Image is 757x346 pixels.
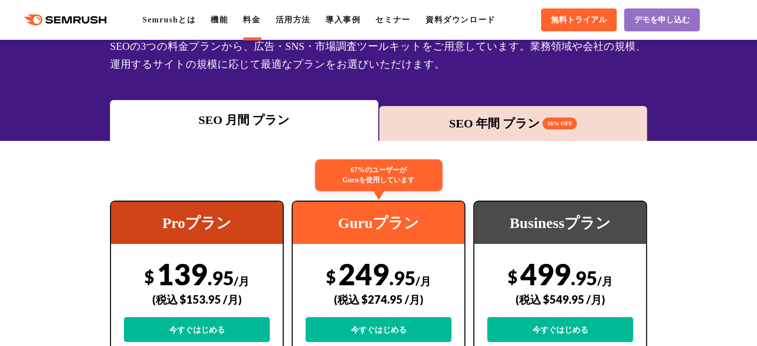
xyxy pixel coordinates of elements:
[111,202,283,244] div: Proプラン
[110,37,647,73] div: SEOの3つの料金プランから、広告・SNS・市場調査ツールキットをご用意しています。業務領域や会社の規模、運用するサイトの規模に応じて最適なプランをお選びいただけます。
[389,266,416,289] span: .95
[426,15,496,24] a: 資料ダウンロード
[326,266,336,287] span: $
[542,117,577,129] span: 16% OFF
[144,266,154,287] span: $
[234,274,249,288] span: /月
[211,15,228,24] a: 機能
[571,266,597,289] span: .95
[306,256,451,342] div: 249
[487,282,633,317] div: (税込 $549.95 /月)
[124,282,270,317] div: (税込 $153.95 /月)
[142,15,196,24] a: Semrushとは
[115,111,373,129] div: SEO 月間 プラン
[487,256,633,342] div: 499
[551,15,607,25] span: 無料トライアル
[306,282,451,317] div: (税込 $274.95 /月)
[124,317,270,342] a: 今すぐはじめる
[416,274,431,288] span: /月
[293,202,464,244] div: Guruプラン
[276,15,311,24] a: 活用方法
[508,266,518,287] span: $
[384,115,643,132] div: SEO 年間 プラン
[597,274,613,288] span: /月
[243,15,260,24] a: 料金
[375,15,410,24] a: セミナー
[541,8,617,31] a: 無料トライアル
[624,8,700,31] a: デモを申し込む
[124,256,270,342] div: 139
[325,15,360,24] a: 導入事例
[208,266,234,289] span: .95
[306,317,451,342] a: 今すぐはじめる
[487,317,633,342] a: 今すぐはじめる
[315,159,442,191] div: 67%のユーザーが Guruを使用しています
[474,202,646,244] div: Businessプラン
[634,15,690,25] span: デモを申し込む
